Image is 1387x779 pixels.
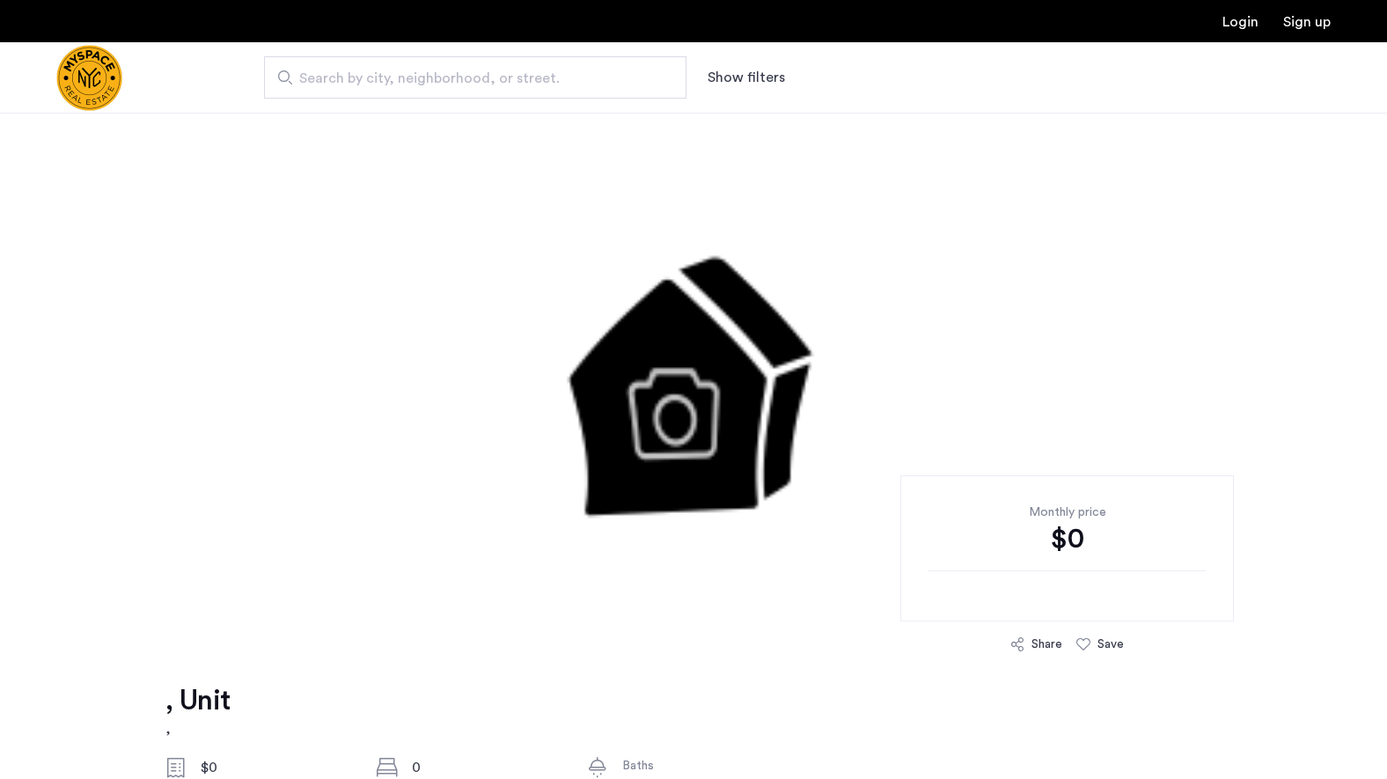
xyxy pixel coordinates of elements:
div: Share [1031,636,1062,653]
h1: , Unit [165,683,230,718]
img: logo [56,45,122,111]
div: Baths [622,757,770,775]
a: Registration [1283,15,1331,29]
div: Monthly price [928,503,1206,521]
a: , Unit, [165,683,230,739]
a: Cazamio Logo [56,45,122,111]
a: Login [1222,15,1259,29]
input: Apartment Search [264,56,686,99]
img: 2.gif [250,113,1138,641]
div: 0 [412,757,560,778]
div: Save [1097,636,1124,653]
button: Show or hide filters [708,67,785,88]
span: Search by city, neighborhood, or street. [299,68,637,89]
div: $0 [928,521,1206,556]
div: $0 [201,757,349,778]
h2: , [165,718,230,739]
